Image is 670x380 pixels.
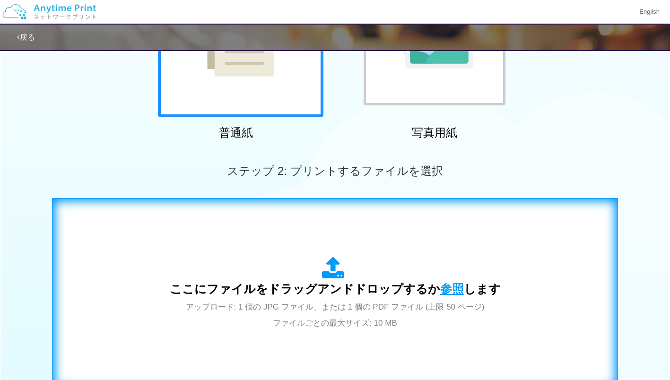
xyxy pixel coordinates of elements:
h2: 普通紙 [153,127,319,139]
span: アップロード: 1 個の JPG ファイル、または 1 個の PDF ファイル (上限 50 ページ) ファイルごとの最大サイズ: 10 MB [186,302,485,328]
span: ここにファイルをドラッグアンドドロップするか します [170,282,501,295]
h2: 写真用紙 [352,127,517,139]
span: 参照 [440,282,464,295]
span: ステップ 2: プリントするファイルを選択 [227,164,443,177]
a: 戻る [17,33,35,41]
